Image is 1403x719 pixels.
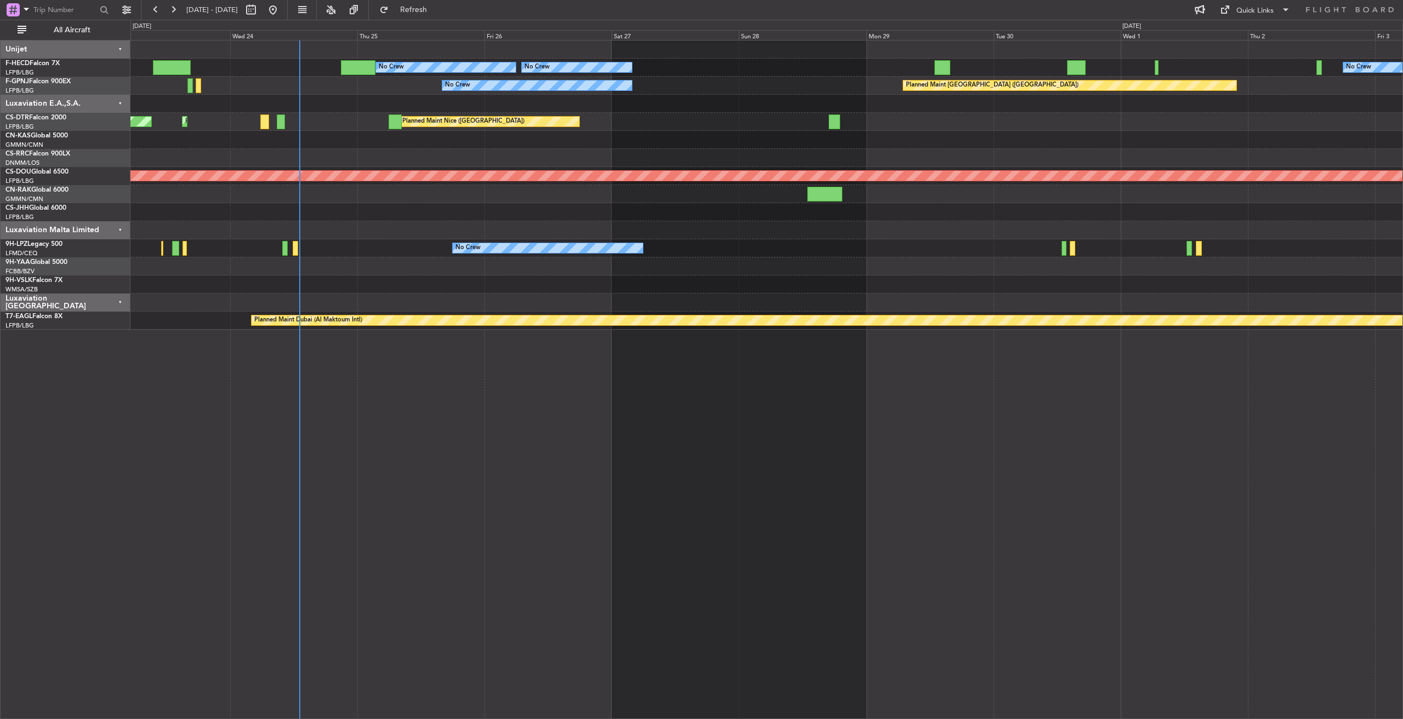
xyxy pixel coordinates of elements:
div: Fri 26 [484,30,612,40]
div: Planned Maint Dubai (Al Maktoum Intl) [254,312,362,329]
a: LFPB/LBG [5,68,34,77]
span: All Aircraft [28,26,116,34]
span: 9H-VSLK [5,277,32,284]
div: Thu 2 [1248,30,1375,40]
a: 9H-LPZLegacy 500 [5,241,62,248]
a: LFPB/LBG [5,87,34,95]
a: LFPB/LBG [5,177,34,185]
span: F-HECD [5,60,30,67]
span: CS-DOU [5,169,31,175]
a: T7-EAGLFalcon 8X [5,313,62,320]
span: Refresh [391,6,437,14]
a: CS-DOUGlobal 6500 [5,169,69,175]
div: Wed 1 [1121,30,1248,40]
div: Mon 29 [866,30,994,40]
span: CN-RAK [5,187,31,193]
a: LFPB/LBG [5,321,34,330]
div: No Crew [524,59,550,76]
div: Thu 25 [357,30,484,40]
span: [DATE] - [DATE] [186,5,238,15]
a: LFPB/LBG [5,213,34,221]
span: 9H-LPZ [5,241,27,248]
button: Refresh [374,1,440,19]
div: Planned Maint [GEOGRAPHIC_DATA] ([GEOGRAPHIC_DATA]) [906,77,1079,94]
span: CN-KAS [5,133,31,139]
div: Planned Maint Nice ([GEOGRAPHIC_DATA]) [402,113,524,130]
div: Quick Links [1236,5,1274,16]
a: F-GPNJFalcon 900EX [5,78,71,85]
a: CN-RAKGlobal 6000 [5,187,69,193]
a: 9H-VSLKFalcon 7X [5,277,62,284]
input: Trip Number [33,2,96,18]
span: 9H-YAA [5,259,30,266]
div: No Crew [1346,59,1371,76]
button: All Aircraft [12,21,119,39]
a: DNMM/LOS [5,159,39,167]
a: LFPB/LBG [5,123,34,131]
div: No Crew [455,240,481,256]
div: Sun 28 [739,30,866,40]
a: CS-DTRFalcon 2000 [5,114,66,121]
div: Tue 30 [994,30,1121,40]
a: CN-KASGlobal 5000 [5,133,68,139]
div: Planned Maint Sofia [185,113,241,130]
span: CS-DTR [5,114,29,121]
a: GMMN/CMN [5,195,43,203]
div: Wed 24 [230,30,357,40]
div: No Crew [379,59,404,76]
span: F-GPNJ [5,78,29,85]
div: [DATE] [1122,22,1141,31]
a: FCBB/BZV [5,267,35,275]
a: GMMN/CMN [5,141,43,149]
a: F-HECDFalcon 7X [5,60,60,67]
a: LFMD/CEQ [5,249,37,257]
span: CS-JHH [5,205,29,211]
span: T7-EAGL [5,313,32,320]
div: Sat 27 [612,30,739,40]
a: CS-RRCFalcon 900LX [5,151,70,157]
a: CS-JHHGlobal 6000 [5,205,66,211]
div: [DATE] [133,22,151,31]
div: No Crew [445,77,470,94]
a: 9H-YAAGlobal 5000 [5,259,67,266]
span: CS-RRC [5,151,29,157]
a: WMSA/SZB [5,285,38,294]
button: Quick Links [1214,1,1296,19]
div: Tue 23 [103,30,230,40]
